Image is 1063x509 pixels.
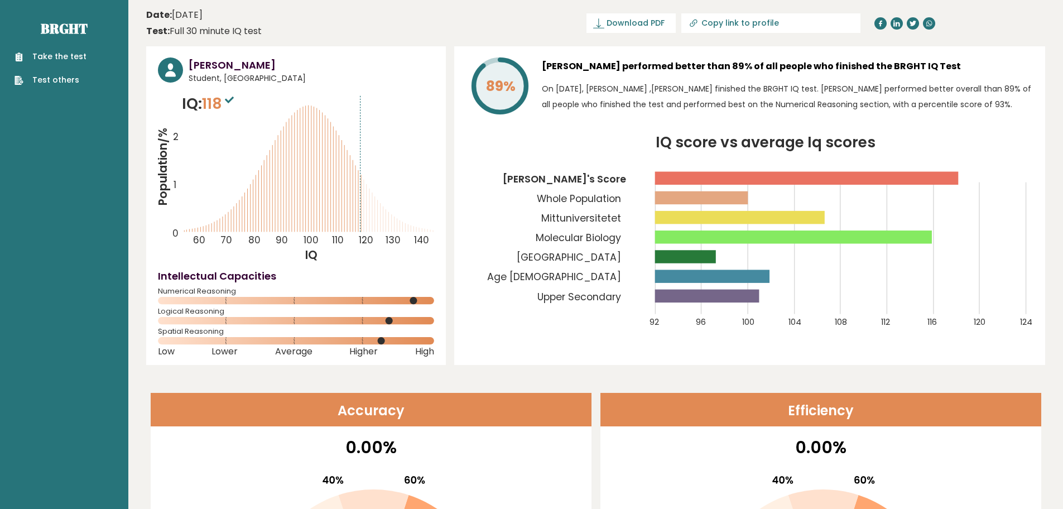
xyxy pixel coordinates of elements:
[1021,316,1033,328] tspan: 124
[158,435,584,460] p: 0.00%
[41,20,88,37] a: Brght
[486,76,516,96] tspan: 89%
[211,349,238,354] span: Lower
[146,8,172,21] b: Date:
[742,316,754,328] tspan: 100
[248,233,261,247] tspan: 80
[189,57,434,73] h3: [PERSON_NAME]
[146,8,203,22] time: [DATE]
[158,329,434,334] span: Spatial Reasoning
[158,268,434,284] h4: Intellectual Capacities
[386,233,401,247] tspan: 130
[146,25,170,37] b: Test:
[487,271,621,284] tspan: Age [DEMOGRAPHIC_DATA]
[220,233,232,247] tspan: 70
[656,132,876,152] tspan: IQ score vs average Iq scores
[835,316,848,328] tspan: 108
[928,316,937,328] tspan: 116
[414,233,429,247] tspan: 140
[193,233,205,247] tspan: 60
[542,57,1033,75] h3: [PERSON_NAME] performed better than 89% of all people who finished the BRGHT IQ Test
[882,316,891,328] tspan: 112
[276,233,288,247] tspan: 90
[650,316,659,328] tspan: 92
[182,93,237,115] p: IQ:
[151,393,591,426] header: Accuracy
[359,233,373,247] tspan: 120
[600,393,1041,426] header: Efficiency
[15,51,86,63] a: Take the test
[537,192,621,205] tspan: Whole Population
[503,172,626,186] tspan: [PERSON_NAME]'s Score
[536,231,621,244] tspan: Molecular Biology
[155,128,171,206] tspan: Population/%
[607,17,665,29] span: Download PDF
[158,289,434,294] span: Numerical Reasoning
[189,73,434,84] span: Student, [GEOGRAPHIC_DATA]
[974,316,986,328] tspan: 120
[696,316,706,328] tspan: 96
[158,349,175,354] span: Low
[173,131,179,144] tspan: 2
[537,290,621,304] tspan: Upper Secondary
[517,251,621,265] tspan: [GEOGRAPHIC_DATA]
[415,349,434,354] span: High
[306,247,318,263] tspan: IQ
[788,316,801,328] tspan: 104
[172,227,179,240] tspan: 0
[158,309,434,314] span: Logical Reasoning
[542,81,1033,112] p: On [DATE], [PERSON_NAME] ,[PERSON_NAME] finished the BRGHT IQ test. [PERSON_NAME] performed bette...
[15,74,86,86] a: Test others
[174,178,176,191] tspan: 1
[541,212,621,225] tspan: Mittuniversitetet
[349,349,378,354] span: Higher
[608,435,1034,460] p: 0.00%
[275,349,312,354] span: Average
[304,233,319,247] tspan: 100
[146,25,262,38] div: Full 30 minute IQ test
[332,233,344,247] tspan: 110
[202,93,237,114] span: 118
[586,13,676,33] a: Download PDF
